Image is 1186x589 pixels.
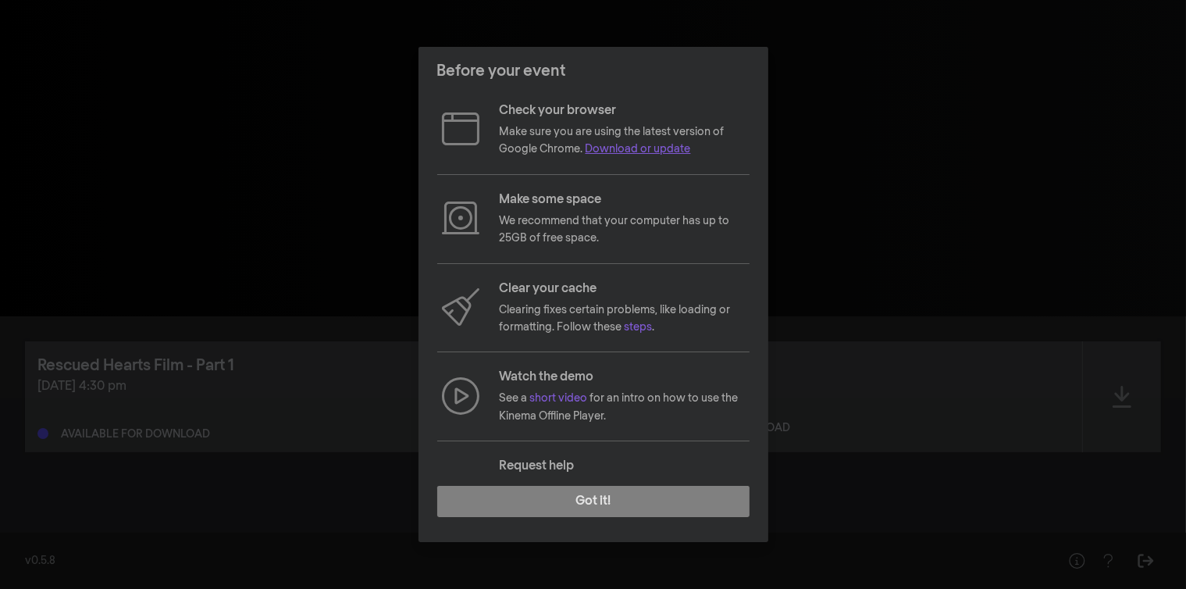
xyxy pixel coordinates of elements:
[500,123,750,159] p: Make sure you are using the latest version of Google Chrome.
[625,322,653,333] a: steps
[500,102,750,120] p: Check your browser
[418,47,768,95] header: Before your event
[500,191,750,209] p: Make some space
[500,368,750,387] p: Watch the demo
[500,212,750,248] p: We recommend that your computer has up to 25GB of free space.
[500,390,750,425] p: See a for an intro on how to use the Kinema Offline Player.
[500,457,750,476] p: Request help
[530,393,588,404] a: short video
[437,486,750,517] button: Got it!
[500,280,750,298] p: Clear your cache
[586,144,691,155] a: Download or update
[500,302,750,337] p: Clearing fixes certain problems, like loading or formatting. Follow these .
